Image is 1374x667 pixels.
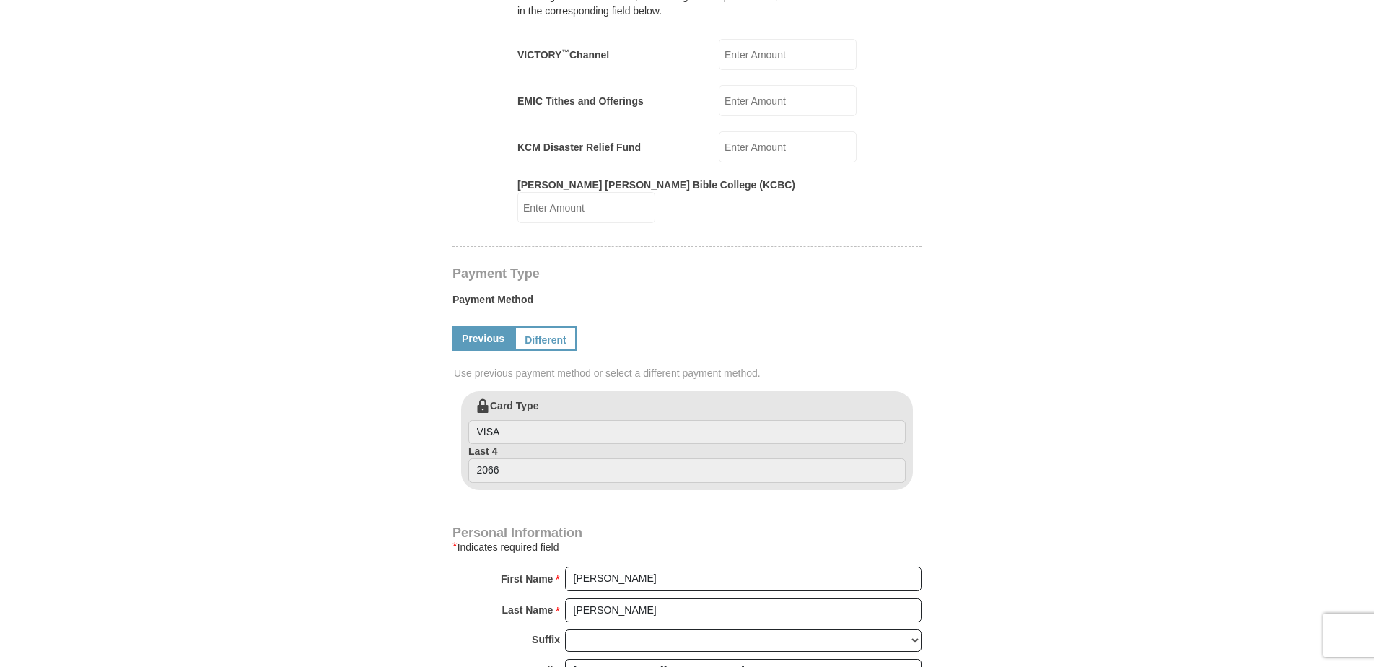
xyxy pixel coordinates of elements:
[517,94,644,108] label: EMIC Tithes and Offerings
[452,527,922,539] h4: Personal Information
[517,178,795,192] label: [PERSON_NAME] [PERSON_NAME] Bible College (KCBC)
[468,444,906,483] label: Last 4
[514,326,577,351] a: Different
[561,48,569,56] sup: ™
[452,539,922,556] div: Indicates required field
[452,292,922,314] label: Payment Method
[502,600,553,620] strong: Last Name
[452,326,514,351] a: Previous
[468,420,906,445] input: Card Type
[517,140,641,154] label: KCM Disaster Relief Fund
[719,39,857,70] input: Enter Amount
[517,192,655,223] input: Enter Amount
[468,398,906,445] label: Card Type
[501,569,553,589] strong: First Name
[452,268,922,279] h4: Payment Type
[517,48,609,62] label: VICTORY Channel
[719,85,857,116] input: Enter Amount
[719,131,857,162] input: Enter Amount
[532,629,560,650] strong: Suffix
[468,458,906,483] input: Last 4
[454,366,923,380] span: Use previous payment method or select a different payment method.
